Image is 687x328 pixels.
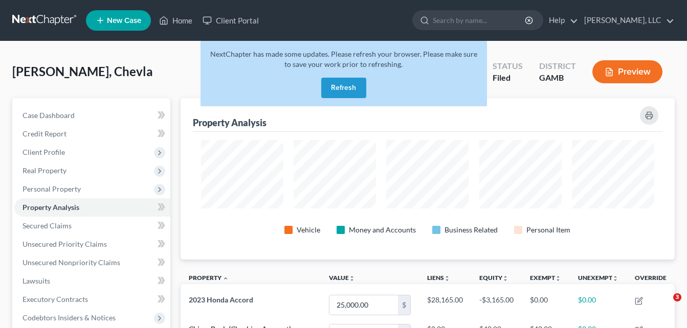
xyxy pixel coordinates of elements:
[189,274,229,282] a: Property expand_less
[592,60,662,83] button: Preview
[23,203,79,212] span: Property Analysis
[329,274,355,282] a: Valueunfold_more
[673,293,681,301] span: 3
[107,17,141,25] span: New Case
[555,275,561,282] i: unfold_more
[530,274,561,282] a: Exemptunfold_more
[539,72,576,84] div: GAMB
[570,290,627,319] td: $0.00
[502,275,508,282] i: unfold_more
[23,111,75,120] span: Case Dashboard
[321,78,366,98] button: Refresh
[544,11,578,30] a: Help
[612,275,618,282] i: unfold_more
[14,217,170,235] a: Secured Claims
[23,129,67,138] span: Credit Report
[627,268,675,291] th: Override
[23,258,120,267] span: Unsecured Nonpriority Claims
[14,198,170,217] a: Property Analysis
[23,240,107,248] span: Unsecured Priority Claims
[419,290,471,319] td: $28,165.00
[297,225,320,235] div: Vehicle
[12,64,153,79] span: [PERSON_NAME], Chevla
[479,274,508,282] a: Equityunfold_more
[493,72,523,84] div: Filed
[23,184,81,193] span: Personal Property
[154,11,197,30] a: Home
[23,166,67,175] span: Real Property
[526,225,570,235] div: Personal Item
[193,116,267,129] div: Property Analysis
[14,253,170,272] a: Unsecured Nonpriority Claims
[210,50,477,68] span: NextChapter has made some updates. Please refresh your browser. Please make sure to save your wor...
[14,125,170,143] a: Credit Report
[23,276,50,285] span: Lawsuits
[471,290,522,319] td: -$3,165.00
[349,225,416,235] div: Money and Accounts
[23,313,116,322] span: Codebtors Insiders & Notices
[14,235,170,253] a: Unsecured Priority Claims
[23,295,88,303] span: Executory Contracts
[579,11,674,30] a: [PERSON_NAME], LLC
[539,60,576,72] div: District
[398,295,410,315] div: $
[427,274,450,282] a: Liensunfold_more
[445,225,498,235] div: Business Related
[14,290,170,309] a: Executory Contracts
[223,275,229,282] i: expand_less
[14,272,170,290] a: Lawsuits
[23,221,72,230] span: Secured Claims
[197,11,264,30] a: Client Portal
[14,106,170,125] a: Case Dashboard
[493,60,523,72] div: Status
[349,275,355,282] i: unfold_more
[578,274,618,282] a: Unexemptunfold_more
[652,293,677,318] iframe: Intercom live chat
[189,295,253,304] span: 2023 Honda Accord
[444,275,450,282] i: unfold_more
[522,290,570,319] td: $0.00
[329,295,398,315] input: 0.00
[433,11,526,30] input: Search by name...
[23,148,65,156] span: Client Profile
